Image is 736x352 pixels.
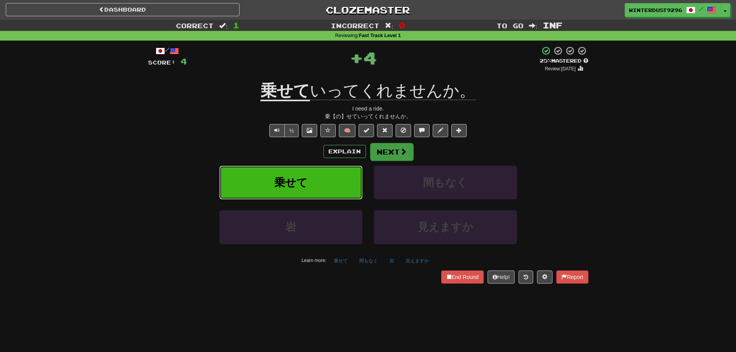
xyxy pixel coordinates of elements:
button: Favorite sentence (alt+f) [320,124,336,137]
button: 間もなく [355,255,382,267]
button: Explain [323,145,366,158]
span: 岩 [286,221,296,233]
button: Edit sentence (alt+d) [433,124,448,137]
button: 乗せて [219,166,362,199]
button: 岩 [219,210,362,244]
div: Mastered [540,58,588,65]
button: Report [556,270,588,284]
a: WinterDust9296 / [625,3,721,17]
span: : [529,22,537,29]
span: Incorrect [331,22,379,29]
button: Reset to 0% Mastered (alt+r) [377,124,393,137]
button: Discuss sentence (alt+u) [414,124,430,137]
span: + [350,46,363,69]
span: 乗せて [274,177,308,189]
button: Round history (alt+y) [518,270,533,284]
span: Correct [176,22,214,29]
button: 乗せて [330,255,352,267]
button: ½ [284,124,299,137]
a: Clozemaster [251,3,485,17]
a: Dashboard [6,3,240,16]
span: 4 [180,56,187,66]
button: Next [370,143,413,161]
span: / [699,6,703,12]
button: Help! [488,270,515,284]
u: 乗せて [260,82,310,101]
span: Score: [148,59,176,66]
button: Add to collection (alt+a) [451,124,467,137]
span: : [219,22,228,29]
button: Set this sentence to 100% Mastered (alt+m) [359,124,374,137]
div: Text-to-speech controls [268,124,299,137]
button: Ignore sentence (alt+i) [396,124,411,137]
span: 間もなく [423,177,467,189]
span: WinterDust9296 [629,7,682,14]
button: 岩 [385,255,398,267]
span: いってくれませんか。 [310,82,476,100]
button: 見えますか [401,255,433,267]
span: 見えますか [418,221,473,233]
small: Learn more: [301,258,326,263]
span: Inf [543,20,563,30]
button: Play sentence audio (ctl+space) [269,124,285,137]
button: 間もなく [374,166,517,199]
span: 4 [363,48,377,67]
span: : [385,22,393,29]
div: / [148,46,187,56]
button: 🧠 [339,124,355,137]
span: 1 [233,20,240,30]
small: Review: [DATE] [545,66,576,71]
div: 乗【の】せていってくれませんか。 [148,112,588,120]
strong: Fast Track Level 1 [359,33,401,38]
button: End Round [441,270,484,284]
span: To go [496,22,524,29]
button: 見えますか [374,210,517,244]
button: Show image (alt+x) [302,124,317,137]
div: I need a ride. [148,105,588,112]
span: 0 [399,20,405,30]
span: 25 % [540,58,551,64]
